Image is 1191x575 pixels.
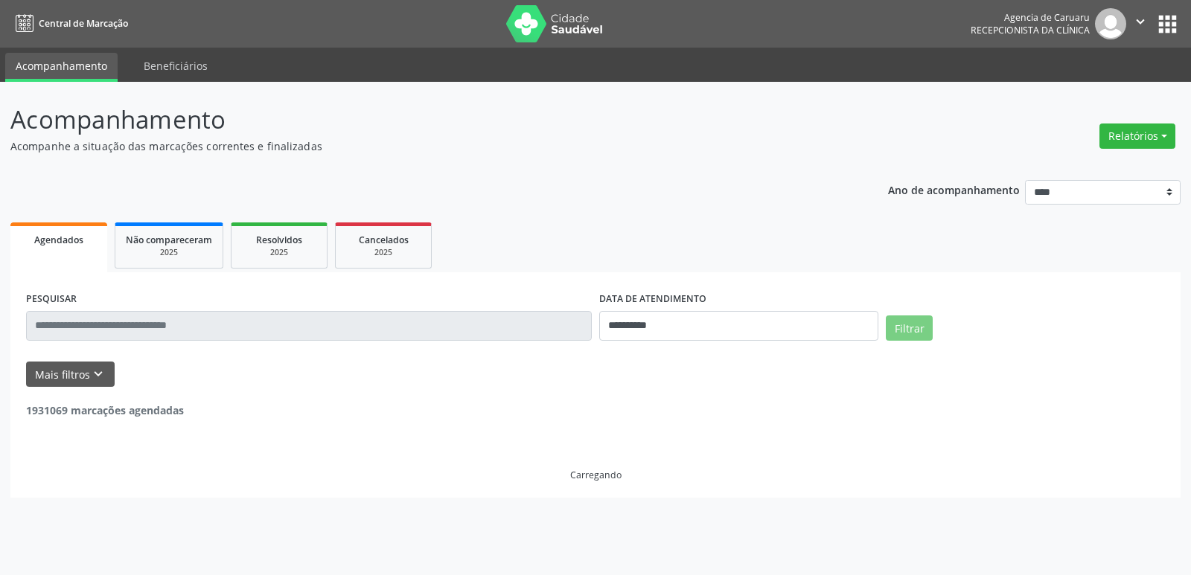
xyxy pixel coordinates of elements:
[1155,11,1181,37] button: apps
[10,138,829,154] p: Acompanhe a situação das marcações correntes e finalizadas
[34,234,83,246] span: Agendados
[10,101,829,138] p: Acompanhamento
[570,469,622,481] div: Carregando
[1126,8,1155,39] button: 
[133,53,218,79] a: Beneficiários
[26,288,77,311] label: PESQUISAR
[886,315,933,341] button: Filtrar
[5,53,118,82] a: Acompanhamento
[39,17,128,30] span: Central de Marcação
[126,247,212,258] div: 2025
[26,403,184,417] strong: 1931069 marcações agendadas
[10,11,128,36] a: Central de Marcação
[599,288,706,311] label: DATA DE ATENDIMENTO
[359,234,409,246] span: Cancelados
[26,362,115,388] button: Mais filtroskeyboard_arrow_down
[888,180,1020,199] p: Ano de acompanhamento
[1095,8,1126,39] img: img
[256,234,302,246] span: Resolvidos
[90,366,106,382] i: keyboard_arrow_down
[126,234,212,246] span: Não compareceram
[971,24,1090,36] span: Recepcionista da clínica
[971,11,1090,24] div: Agencia de Caruaru
[346,247,421,258] div: 2025
[242,247,316,258] div: 2025
[1132,13,1149,30] i: 
[1099,123,1175,149] button: Relatórios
